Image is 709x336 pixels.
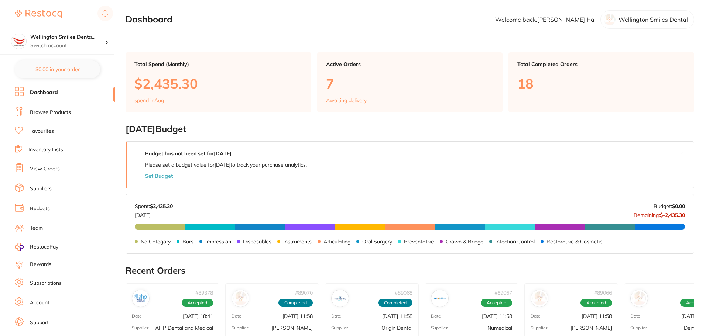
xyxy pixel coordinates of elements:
[30,261,51,268] a: Rewards
[182,299,213,307] span: Accepted
[15,243,24,251] img: RestocqPay
[331,314,341,319] p: Date
[271,325,313,331] p: [PERSON_NAME]
[362,239,392,245] p: Oral Surgery
[317,52,503,112] a: Active Orders7Awaiting delivery
[232,325,248,330] p: Supplier
[243,239,271,245] p: Disposables
[630,325,647,330] p: Supplier
[487,325,512,331] p: Numedical
[233,291,247,305] img: Henry Schein Halas
[30,109,71,116] a: Browse Products
[494,290,512,296] p: # 89067
[431,314,441,319] p: Date
[395,290,412,296] p: # 89068
[632,291,646,305] img: Dentavision
[145,173,173,179] button: Set Budget
[660,212,685,218] strong: $-2,435.30
[155,325,213,331] p: AHP Dental and Medical
[126,124,694,134] h2: [DATE] Budget
[30,319,49,326] a: Support
[135,203,173,209] p: Spent:
[15,243,58,251] a: RestocqPay
[582,313,612,319] p: [DATE] 11:58
[481,299,512,307] span: Accepted
[295,290,313,296] p: # 89070
[134,291,148,305] img: AHP Dental and Medical
[15,10,62,18] img: Restocq Logo
[132,314,142,319] p: Date
[326,97,367,103] p: Awaiting delivery
[495,239,535,245] p: Infection Control
[594,290,612,296] p: # 89066
[30,165,60,173] a: View Orders
[30,225,43,232] a: Team
[571,325,612,331] p: [PERSON_NAME]
[433,291,447,305] img: Numedical
[30,299,49,306] a: Account
[381,325,412,331] p: Origin Dental
[183,313,213,319] p: [DATE] 18:41
[532,291,547,305] img: Adam Dental
[283,239,312,245] p: Instruments
[446,239,483,245] p: Crown & Bridge
[531,325,547,330] p: Supplier
[282,313,313,319] p: [DATE] 11:58
[580,299,612,307] span: Accepted
[326,61,494,67] p: Active Orders
[126,52,311,112] a: Total Spend (Monthly)$2,435.30spend inAug
[30,42,105,49] p: Switch account
[126,266,694,276] h2: Recent Orders
[134,76,302,91] p: $2,435.30
[29,128,54,135] a: Favourites
[654,203,685,209] p: Budget:
[482,313,512,319] p: [DATE] 11:58
[150,203,173,209] strong: $2,435.30
[182,239,193,245] p: Burs
[672,203,685,209] strong: $0.00
[30,205,50,212] a: Budgets
[134,97,164,103] p: spend in Aug
[30,34,105,41] h4: Wellington Smiles Dental
[30,243,58,251] span: RestocqPay
[145,150,233,157] strong: Budget has not been set for [DATE] .
[126,14,172,25] h2: Dashboard
[195,290,213,296] p: # 89378
[331,325,348,330] p: Supplier
[278,299,313,307] span: Completed
[508,52,694,112] a: Total Completed Orders18
[326,76,494,91] p: 7
[495,16,595,23] p: Welcome back, [PERSON_NAME] Ha
[333,291,347,305] img: Origin Dental
[141,239,171,245] p: No Category
[634,209,685,218] p: Remaining:
[619,16,688,23] p: Wellington Smiles Dental
[382,313,412,319] p: [DATE] 11:58
[28,146,63,153] a: Inventory Lists
[15,6,62,22] a: Restocq Logo
[15,60,100,78] button: $0.00 in your order
[11,34,26,49] img: Wellington Smiles Dental
[145,162,307,168] p: Please set a budget value for [DATE] to track your purchase analytics.
[531,314,541,319] p: Date
[547,239,602,245] p: Restorative & Cosmetic
[205,239,231,245] p: Impression
[323,239,350,245] p: Articulating
[517,61,685,67] p: Total Completed Orders
[378,299,412,307] span: Completed
[232,314,242,319] p: Date
[630,314,640,319] p: Date
[517,76,685,91] p: 18
[135,209,173,218] p: [DATE]
[404,239,434,245] p: Preventative
[30,280,62,287] a: Subscriptions
[30,89,58,96] a: Dashboard
[431,325,448,330] p: Supplier
[134,61,302,67] p: Total Spend (Monthly)
[30,185,52,193] a: Suppliers
[132,325,148,330] p: Supplier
